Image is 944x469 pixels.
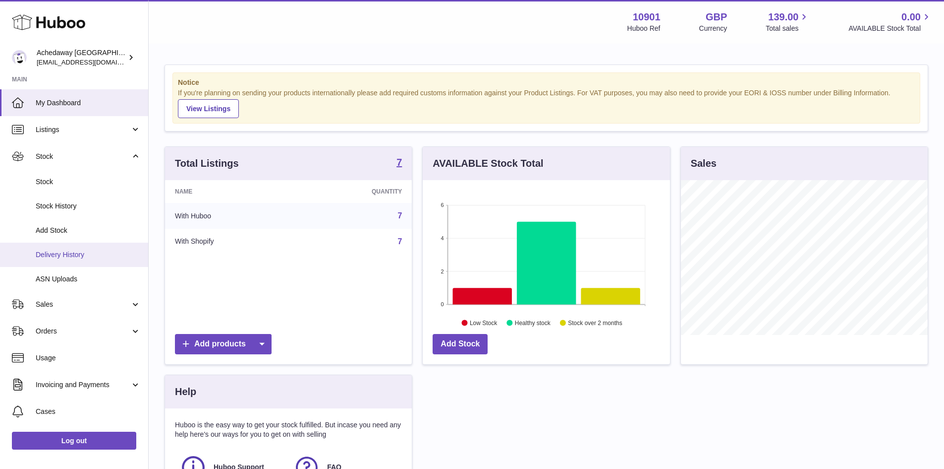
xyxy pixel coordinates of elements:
span: ASN Uploads [36,274,141,284]
span: My Dashboard [36,98,141,108]
text: Stock over 2 months [568,319,622,326]
text: Low Stock [470,319,498,326]
span: Sales [36,300,130,309]
span: Orders [36,327,130,336]
text: Healthy stock [515,319,551,326]
h3: Sales [691,157,717,170]
a: Log out [12,432,136,450]
div: Currency [699,24,727,33]
span: Invoicing and Payments [36,380,130,390]
span: Total sales [766,24,810,33]
span: [EMAIL_ADDRESS][DOMAIN_NAME] [37,58,146,66]
span: 0.00 [901,10,921,24]
span: Stock [36,152,130,161]
td: With Huboo [165,203,298,229]
strong: GBP [706,10,727,24]
th: Quantity [298,180,412,203]
a: 139.00 Total sales [766,10,810,33]
span: Add Stock [36,226,141,235]
a: 7 [397,237,402,246]
span: Listings [36,125,130,134]
span: Cases [36,407,141,416]
h3: Help [175,385,196,399]
text: 6 [441,202,444,208]
div: If you're planning on sending your products internationally please add required customs informati... [178,88,915,118]
text: 4 [441,235,444,241]
a: 7 [397,211,402,220]
th: Name [165,180,298,203]
text: 0 [441,301,444,307]
text: 2 [441,268,444,274]
span: 139.00 [768,10,798,24]
p: Huboo is the easy way to get your stock fulfilled. But incase you need any help here's our ways f... [175,420,402,439]
a: 7 [396,157,402,169]
strong: 7 [396,157,402,167]
a: Add Stock [433,334,488,354]
span: AVAILABLE Stock Total [848,24,932,33]
a: 0.00 AVAILABLE Stock Total [848,10,932,33]
span: Delivery History [36,250,141,260]
h3: AVAILABLE Stock Total [433,157,543,170]
span: Stock History [36,201,141,211]
div: Achedaway [GEOGRAPHIC_DATA] [37,48,126,67]
h3: Total Listings [175,157,239,170]
strong: Notice [178,78,915,87]
span: Stock [36,177,141,187]
a: Add products [175,334,272,354]
div: Huboo Ref [627,24,661,33]
img: admin@newpb.co.uk [12,50,27,65]
a: View Listings [178,99,239,118]
td: With Shopify [165,229,298,255]
span: Usage [36,353,141,363]
strong: 10901 [633,10,661,24]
